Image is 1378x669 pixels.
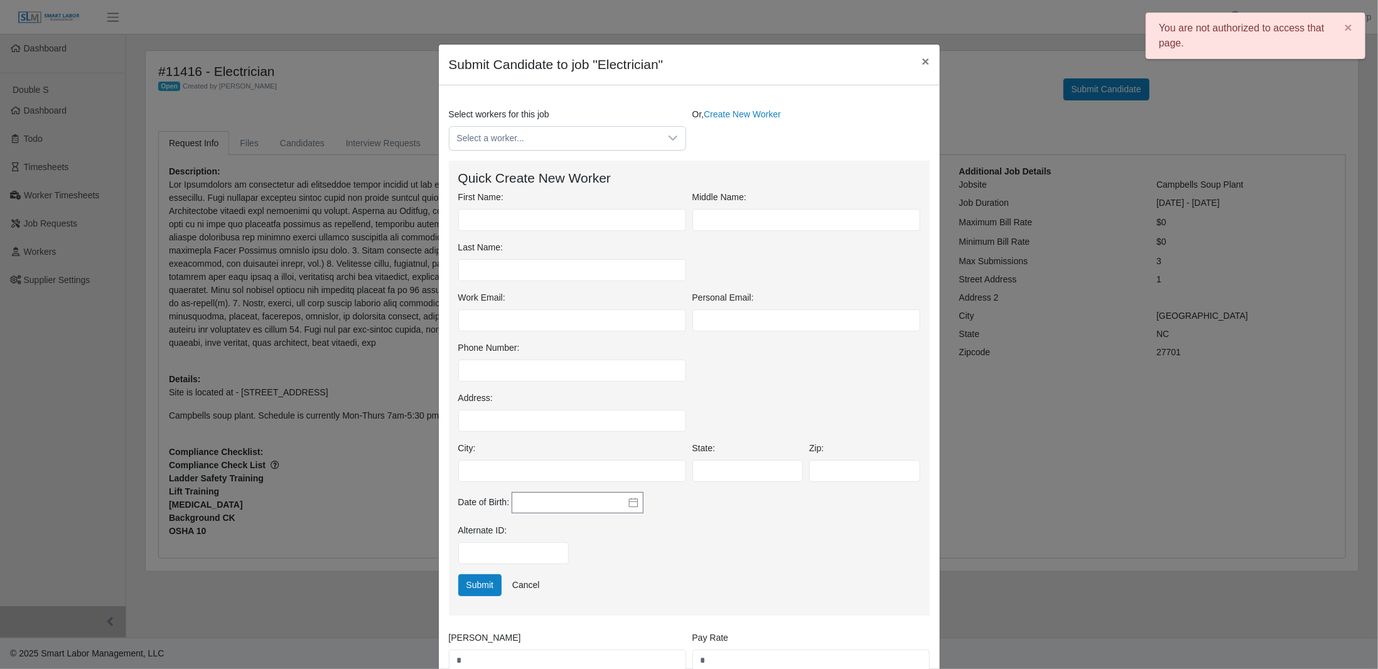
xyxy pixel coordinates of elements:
[449,55,664,75] h4: Submit Candidate to job "Electrician"
[449,108,549,121] label: Select workers for this job
[1146,13,1365,59] div: You are not authorized to access that page.
[458,574,502,596] button: Submit
[458,341,520,355] label: Phone Number:
[458,291,505,304] label: Work Email:
[689,108,933,151] div: Or,
[458,170,920,186] h4: Quick Create New Worker
[10,10,468,24] body: Rich Text Area. Press ALT-0 for help.
[504,574,548,596] a: Cancel
[692,191,746,204] label: Middle Name:
[704,109,781,119] a: Create New Worker
[922,54,929,68] span: ×
[449,631,521,645] label: [PERSON_NAME]
[458,442,476,455] label: City:
[809,442,824,455] label: Zip:
[449,127,660,150] span: Select a worker...
[458,392,493,405] label: Address:
[458,191,503,204] label: First Name:
[692,291,754,304] label: Personal Email:
[692,442,716,455] label: State:
[458,241,503,254] label: Last Name:
[912,45,939,78] button: Close
[458,496,510,509] label: Date of Birth:
[692,631,729,645] label: Pay Rate
[458,524,507,537] label: Alternate ID:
